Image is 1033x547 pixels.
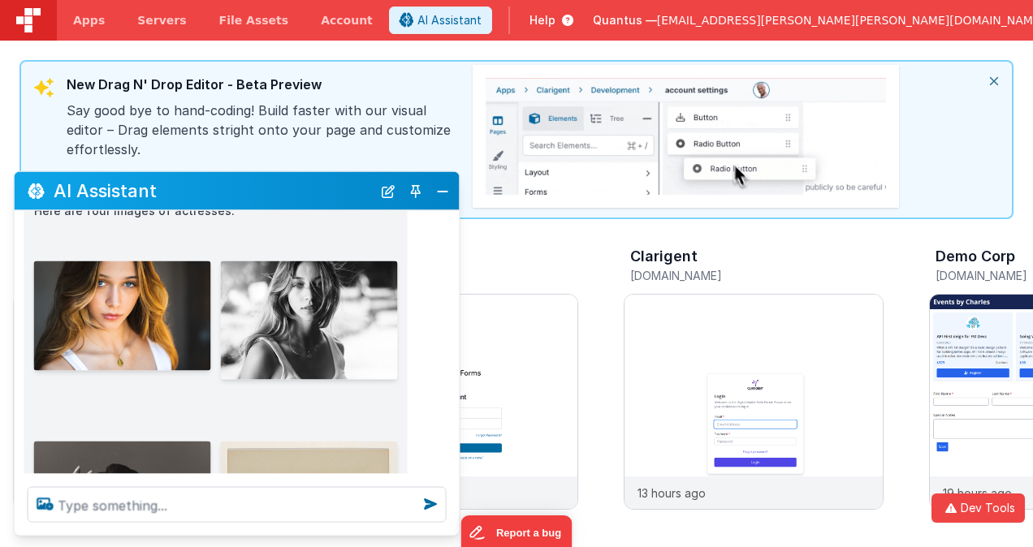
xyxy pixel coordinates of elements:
i: close [976,62,1012,101]
span: Apps [73,12,105,28]
h5: [DOMAIN_NAME] [630,269,884,282]
button: Dev Tools [931,493,1025,523]
p: Here are four images of actresses: [34,201,398,222]
button: Close [432,179,453,202]
p: 13 hours ago [638,485,706,502]
div: Say good bye to hand-coding! Build faster with our visual editor – Drag elements stright onto you... [67,101,456,172]
button: New Chat [377,179,400,202]
h2: AI Assistant [54,181,372,200]
p: 19 hours ago [943,485,1012,502]
span: File Assets [219,12,289,28]
div: New Drag N' Drop Editor - Beta Preview [67,75,456,101]
span: Quantus — [593,12,657,28]
img: Actress 2 [221,261,398,380]
img: Actress 1 [34,261,211,371]
button: Toggle Pin [404,179,427,202]
span: AI Assistant [417,12,482,28]
span: Servers [137,12,186,28]
span: Help [529,12,555,28]
h3: Demo Corp [936,248,1015,265]
button: AI Assistant [389,6,492,34]
h3: Clarigent [630,248,698,265]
